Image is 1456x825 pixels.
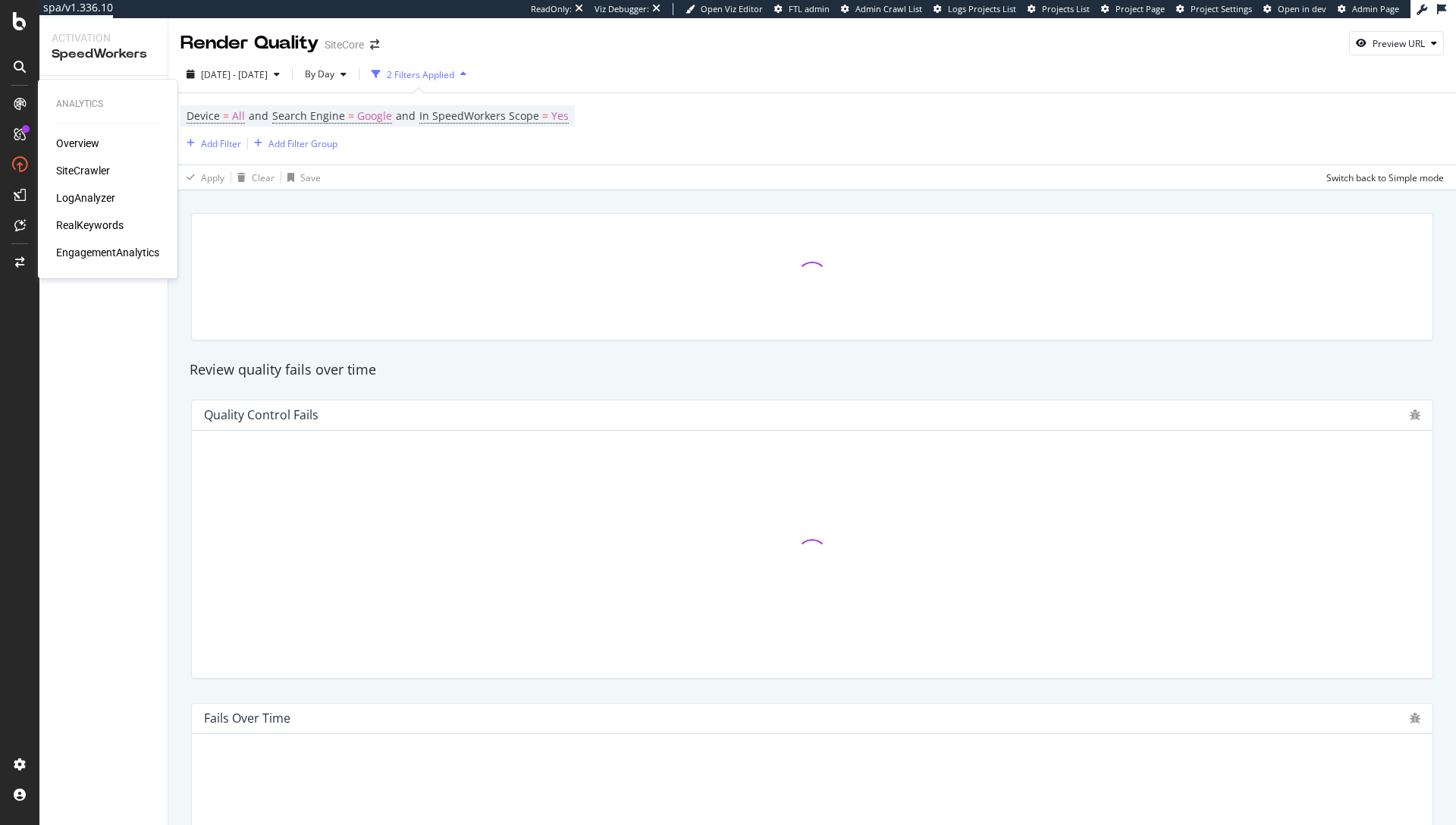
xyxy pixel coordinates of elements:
button: Preview URL [1349,31,1444,55]
div: Save [300,171,321,184]
div: ReadOnly: [531,3,572,15]
a: Project Page [1101,3,1165,15]
div: SiteCore [325,37,364,52]
a: Admin Page [1338,3,1399,15]
a: Projects List [1028,3,1090,15]
button: Apply [180,165,224,190]
button: 2 Filters Applied [366,62,472,86]
span: Project Settings [1191,3,1252,14]
div: Add Filter Group [268,137,337,150]
a: Logs Projects List [934,3,1016,15]
span: = [542,108,548,123]
div: bug [1410,713,1420,723]
span: Device [187,108,220,123]
span: Search Engine [272,108,345,123]
button: Save [281,165,321,190]
span: FTL admin [789,3,830,14]
button: Add Filter [180,134,241,152]
a: Open in dev [1263,3,1326,15]
div: Analytics [56,98,159,111]
span: Admin Crawl List [855,3,922,14]
span: Project Page [1116,3,1165,14]
a: LogAnalyzer [56,190,115,205]
span: [DATE] - [DATE] [201,68,268,81]
div: Activation [52,30,155,45]
a: RealKeywords [56,218,124,233]
div: Apply [201,171,224,184]
div: Fails Over Time [204,711,290,726]
a: Open Viz Editor [686,3,763,15]
span: All [232,105,245,127]
div: Preview URL [1373,37,1425,50]
span: Open in dev [1278,3,1326,14]
span: = [348,108,354,123]
button: Add Filter Group [248,134,337,152]
div: SpeedWorkers [52,45,155,63]
div: Review quality fails over time [182,360,1442,380]
div: Render Quality [180,30,318,56]
span: By Day [299,67,334,80]
div: Quality Control Fails [204,407,318,422]
a: Overview [56,136,99,151]
button: Switch back to Simple mode [1320,165,1444,190]
a: Admin Crawl List [841,3,922,15]
div: Clear [252,171,275,184]
a: EngagementAnalytics [56,245,159,260]
div: Add Filter [201,137,241,150]
button: [DATE] - [DATE] [180,62,286,86]
a: Project Settings [1176,3,1252,15]
span: In SpeedWorkers Scope [419,108,539,123]
span: Google [357,105,392,127]
div: 2 Filters Applied [387,68,454,81]
a: SiteCrawler [56,163,110,178]
span: and [249,108,268,123]
button: By Day [299,62,353,86]
span: Yes [551,105,569,127]
div: Switch back to Simple mode [1326,171,1444,184]
div: Viz Debugger: [595,3,649,15]
span: Logs Projects List [948,3,1016,14]
span: Admin Page [1352,3,1399,14]
button: Clear [231,165,275,190]
div: arrow-right-arrow-left [370,39,379,50]
span: and [396,108,416,123]
span: Open Viz Editor [701,3,763,14]
div: bug [1410,409,1420,420]
a: FTL admin [774,3,830,15]
span: = [223,108,229,123]
span: Projects List [1042,3,1090,14]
